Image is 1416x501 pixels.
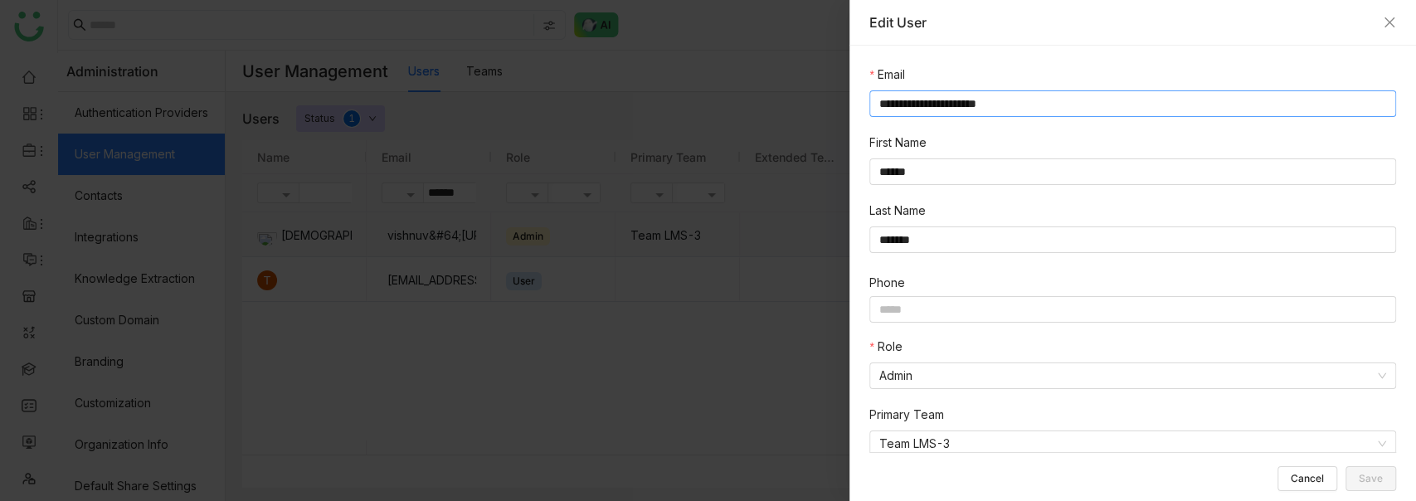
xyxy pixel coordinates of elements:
[869,338,902,356] label: Role
[869,406,944,424] label: Primary Team
[869,13,1375,32] div: Edit User
[879,431,1386,456] nz-select-item: Team LMS-3
[869,134,927,152] label: First Name
[869,202,926,220] label: Last Name
[879,363,1386,388] nz-select-item: Admin
[869,274,1396,292] nz-form-item: Phone
[1383,16,1396,29] button: Close
[1277,466,1337,491] button: Cancel
[1345,466,1396,491] button: Save
[869,66,904,84] label: Email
